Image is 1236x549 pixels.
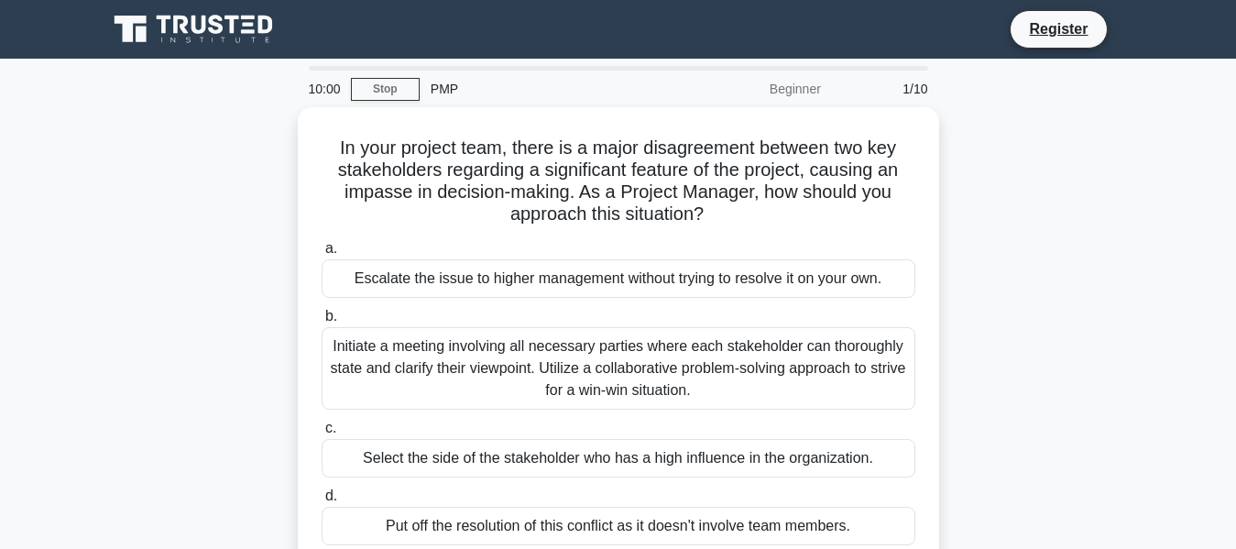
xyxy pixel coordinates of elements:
[672,71,832,107] div: Beginner
[320,137,917,226] h5: In your project team, there is a major disagreement between two key stakeholders regarding a sign...
[1018,17,1099,40] a: Register
[832,71,939,107] div: 1/10
[325,240,337,256] span: a.
[325,308,337,324] span: b.
[325,420,336,435] span: c.
[351,78,420,101] a: Stop
[298,71,351,107] div: 10:00
[322,327,915,410] div: Initiate a meeting involving all necessary parties where each stakeholder can thoroughly state an...
[322,259,915,298] div: Escalate the issue to higher management without trying to resolve it on your own.
[325,488,337,503] span: d.
[322,507,915,545] div: Put off the resolution of this conflict as it doesn't involve team members.
[322,439,915,478] div: Select the side of the stakeholder who has a high influence in the organization.
[420,71,672,107] div: PMP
